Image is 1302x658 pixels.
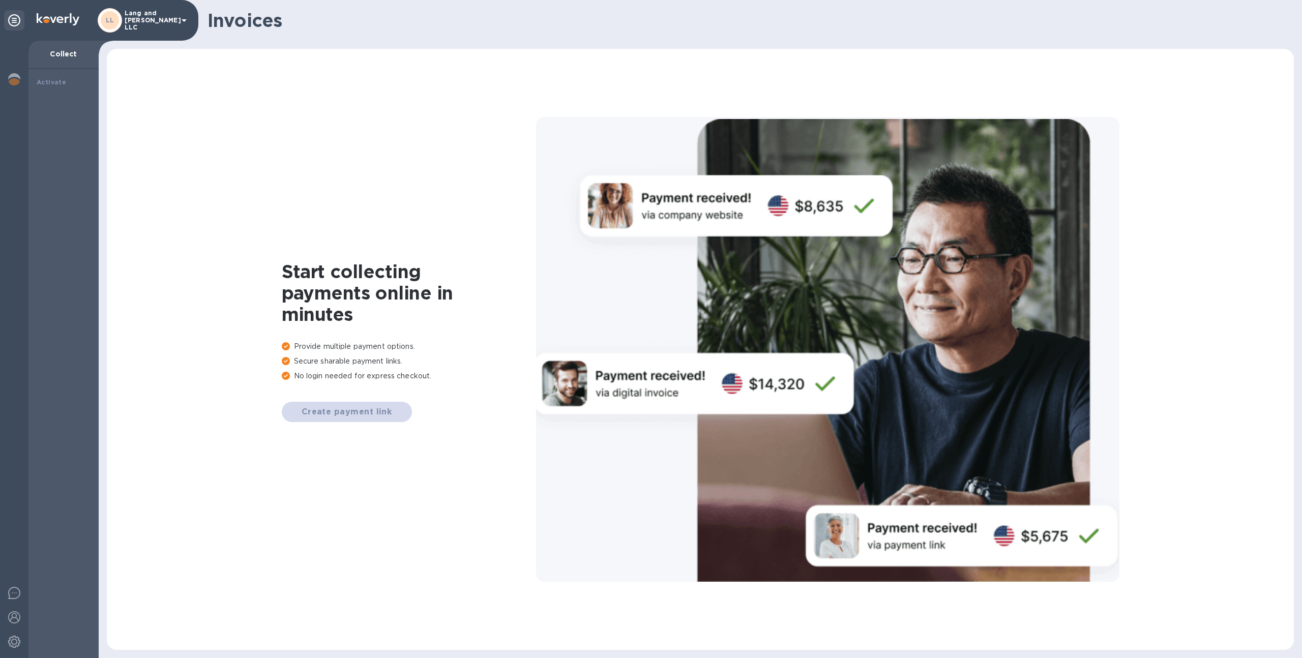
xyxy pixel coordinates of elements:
[282,341,536,352] p: Provide multiple payment options.
[282,371,536,381] p: No login needed for express checkout.
[106,16,114,24] b: LL
[282,356,536,367] p: Secure sharable payment links.
[125,10,175,31] p: Lang and [PERSON_NAME] LLC
[208,10,1286,31] h1: Invoices
[37,13,79,25] img: Logo
[37,49,91,59] p: Collect
[4,10,24,31] div: Unpin categories
[282,261,536,325] h1: Start collecting payments online in minutes
[37,78,66,86] b: Activate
